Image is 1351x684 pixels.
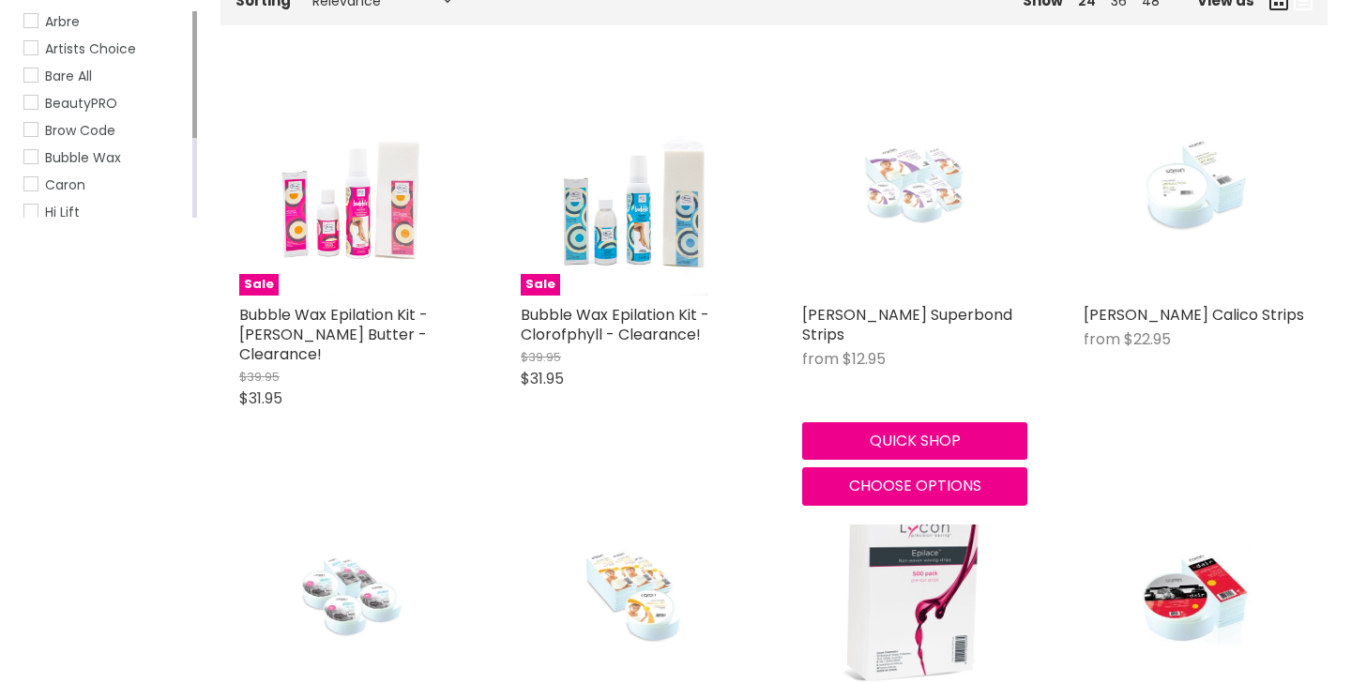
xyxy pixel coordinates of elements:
[1084,70,1309,296] a: Caron Cotton Calico Strips
[239,70,464,296] a: Bubble Wax Epilation Kit - Shea Butter - Clearance!Sale
[802,304,1012,345] a: [PERSON_NAME] Superbond Strips
[842,348,886,370] span: $12.95
[521,304,709,345] a: Bubble Wax Epilation Kit - Clorofphyll - Clearance!
[45,67,92,85] span: Bare All
[23,66,189,86] a: Bare All
[45,39,136,58] span: Artists Choice
[45,121,115,140] span: Brow Code
[45,175,85,194] span: Caron
[45,203,80,221] span: Hi Lift
[45,148,121,167] span: Bubble Wax
[849,475,981,496] span: Choose options
[521,368,564,389] span: $31.95
[23,120,189,141] a: Brow Code
[521,274,560,296] span: Sale
[239,368,280,386] span: $39.95
[521,348,561,366] span: $39.95
[23,147,189,168] a: Bubble Wax
[840,70,989,296] img: Caron Superbond Strips
[802,422,1027,460] button: Quick shop
[1084,328,1120,350] span: from
[521,70,746,296] a: Bubble Wax Epilation Kit - Clorofphyll - Clearance!Sale
[802,70,1027,296] a: Caron Superbond Strips
[239,304,428,365] a: Bubble Wax Epilation Kit - [PERSON_NAME] Butter - Clearance!
[802,348,839,370] span: from
[23,11,189,32] a: Arbre
[45,94,117,113] span: BeautyPRO
[802,467,1027,505] button: Choose options
[239,274,279,296] span: Sale
[23,93,189,114] a: BeautyPRO
[45,12,80,31] span: Arbre
[23,38,189,59] a: Artists Choice
[1084,304,1304,326] a: [PERSON_NAME] Calico Strips
[277,70,427,296] img: Bubble Wax Epilation Kit - Shea Butter - Clearance!
[1121,70,1270,296] img: Caron Cotton Calico Strips
[239,388,282,409] span: $31.95
[558,70,708,296] img: Bubble Wax Epilation Kit - Clorofphyll - Clearance!
[23,202,189,222] a: Hi Lift
[23,175,189,195] a: Caron
[1124,328,1171,350] span: $22.95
